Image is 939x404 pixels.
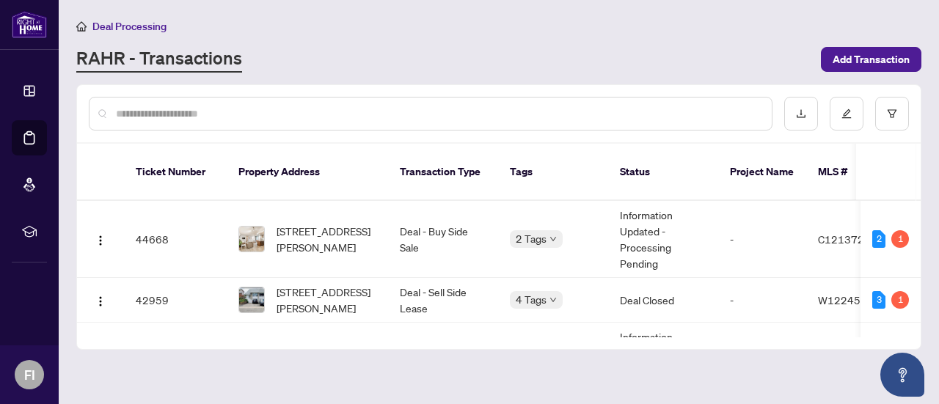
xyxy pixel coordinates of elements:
th: Ticket Number [124,144,227,201]
td: Information Updated - Processing Pending [608,201,718,278]
td: Deal - Sell Side Lease [388,278,498,323]
span: down [549,296,557,304]
th: Tags [498,144,608,201]
span: download [796,109,806,119]
img: Logo [95,295,106,307]
td: - [718,278,806,323]
td: Listing - Lease [388,323,498,400]
td: 41147 [124,323,227,400]
span: edit [841,109,852,119]
span: down [549,235,557,243]
button: edit [830,97,863,131]
th: Property Address [227,144,388,201]
span: [STREET_ADDRESS][PERSON_NAME] [277,223,376,255]
span: Add Transaction [833,48,910,71]
td: Deal - Buy Side Sale [388,201,498,278]
td: Information Updated - Processing Pending [608,323,718,400]
th: Status [608,144,718,201]
img: logo [12,11,47,38]
span: C12137203 [818,232,877,246]
td: 44668 [124,201,227,278]
span: Deal Processing [92,20,167,33]
button: filter [875,97,909,131]
div: 3 [872,291,885,309]
td: Deal Closed [608,278,718,323]
td: - [718,201,806,278]
button: download [784,97,818,131]
th: Transaction Type [388,144,498,201]
td: - [718,323,806,400]
span: home [76,21,87,32]
img: Logo [95,235,106,246]
button: Open asap [880,353,924,397]
button: Logo [89,227,112,251]
div: 2 [872,230,885,248]
td: 42959 [124,278,227,323]
div: 1 [891,230,909,248]
span: filter [887,109,897,119]
img: thumbnail-img [239,287,264,312]
button: Logo [89,288,112,312]
img: thumbnail-img [239,227,264,251]
a: RAHR - Transactions [76,46,242,73]
span: [STREET_ADDRESS][PERSON_NAME] [277,284,376,316]
th: MLS # [806,144,894,201]
span: FI [24,364,35,385]
div: 1 [891,291,909,309]
span: W12245771 [818,293,880,306]
th: Project Name [718,144,806,201]
button: Add Transaction [821,47,921,72]
span: 4 Tags [516,291,547,308]
span: 2 Tags [516,230,547,247]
